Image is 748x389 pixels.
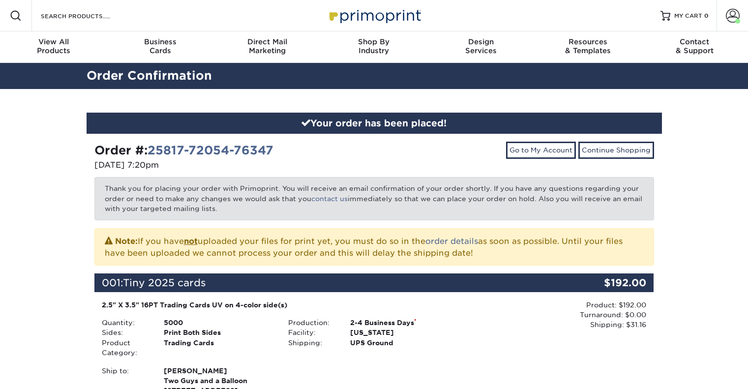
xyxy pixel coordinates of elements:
[578,142,654,158] a: Continue Shopping
[105,235,644,259] p: If you have uploaded your files for print yet, you must do so in the as soon as possible. Until y...
[94,273,561,292] div: 001:
[343,318,467,328] div: 2-4 Business Days
[534,37,641,46] span: Resources
[148,143,273,157] a: 25817-72054-76347
[467,300,646,330] div: Product: $192.00 Turnaround: $0.00 Shipping: $31.16
[641,31,748,63] a: Contact& Support
[214,31,321,63] a: Direct MailMarketing
[94,177,654,220] p: Thank you for placing your order with Primoprint. You will receive an email confirmation of your ...
[40,10,136,22] input: SEARCH PRODUCTS.....
[214,37,321,46] span: Direct Mail
[87,113,662,134] div: Your order has been placed!
[94,318,156,328] div: Quantity:
[164,366,273,376] span: [PERSON_NAME]
[534,31,641,63] a: Resources& Templates
[214,37,321,55] div: Marketing
[281,318,343,328] div: Production:
[321,37,427,46] span: Shop By
[156,338,281,358] div: Trading Cards
[107,31,213,63] a: BusinessCards
[107,37,213,55] div: Cards
[506,142,576,158] a: Go to My Account
[641,37,748,46] span: Contact
[102,300,460,310] div: 2.5" X 3.5" 16PT Trading Cards UV on 4-color side(s)
[156,318,281,328] div: 5000
[184,237,198,246] b: not
[534,37,641,55] div: & Templates
[343,328,467,337] div: [US_STATE]
[107,37,213,46] span: Business
[674,12,702,20] span: MY CART
[164,376,273,386] span: Two Guys and a Balloon
[281,338,343,348] div: Shipping:
[311,195,348,203] a: contact us
[561,273,654,292] div: $192.00
[94,143,273,157] strong: Order #:
[425,237,478,246] a: order details
[427,31,534,63] a: DesignServices
[94,159,367,171] p: [DATE] 7:20pm
[156,328,281,337] div: Print Both Sides
[427,37,534,55] div: Services
[115,237,138,246] strong: Note:
[94,328,156,337] div: Sides:
[321,31,427,63] a: Shop ByIndustry
[321,37,427,55] div: Industry
[704,12,709,19] span: 0
[427,37,534,46] span: Design
[641,37,748,55] div: & Support
[94,338,156,358] div: Product Category:
[79,67,669,85] h2: Order Confirmation
[343,338,467,348] div: UPS Ground
[281,328,343,337] div: Facility:
[123,277,206,289] span: Tiny 2025 cards
[325,5,423,26] img: Primoprint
